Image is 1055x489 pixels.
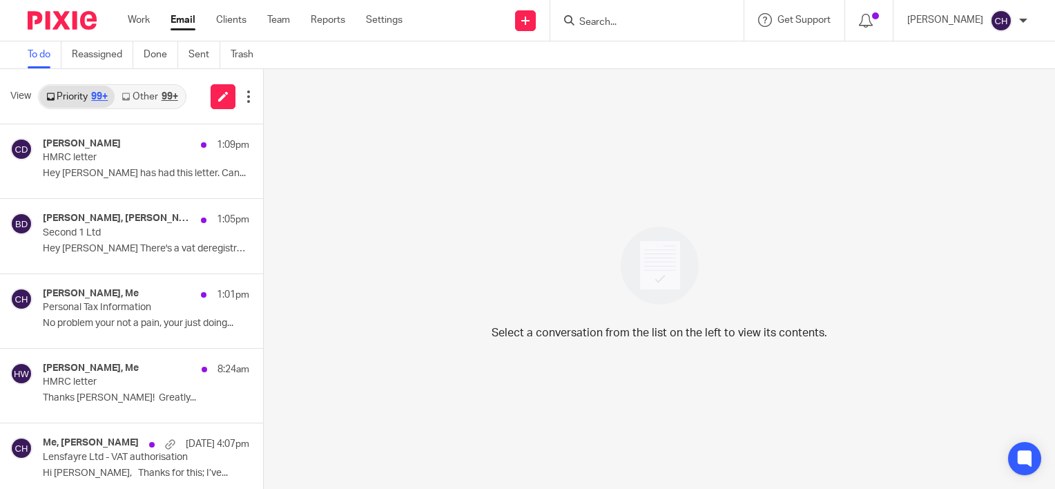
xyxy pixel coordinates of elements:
[43,363,139,374] h4: [PERSON_NAME], Me
[43,152,208,164] p: HMRC letter
[43,243,249,255] p: Hey [PERSON_NAME] There's a vat deregistration job...
[144,41,178,68] a: Done
[43,468,249,479] p: Hi [PERSON_NAME], Thanks for this; I’ve...
[115,86,184,108] a: Other99+
[188,41,220,68] a: Sent
[186,437,249,451] p: [DATE] 4:07pm
[91,92,108,102] div: 99+
[43,318,249,329] p: No problem your not a pain, your just doing...
[43,376,208,388] p: HMRC letter
[10,437,32,459] img: svg%3E
[43,392,249,404] p: Thanks [PERSON_NAME]! Greatly...
[43,452,208,463] p: Lensfayre Ltd - VAT authorisation
[217,288,249,302] p: 1:01pm
[217,363,249,376] p: 8:24am
[10,363,32,385] img: svg%3E
[216,13,246,27] a: Clients
[39,86,115,108] a: Priority99+
[43,302,208,314] p: Personal Tax Information
[990,10,1012,32] img: svg%3E
[311,13,345,27] a: Reports
[492,325,827,341] p: Select a conversation from the list on the left to view its contents.
[128,13,150,27] a: Work
[43,168,249,180] p: Hey [PERSON_NAME] has had this letter. Can...
[10,138,32,160] img: svg%3E
[231,41,264,68] a: Trash
[10,213,32,235] img: svg%3E
[28,41,61,68] a: To do
[43,138,121,150] h4: [PERSON_NAME]
[171,13,195,27] a: Email
[366,13,403,27] a: Settings
[267,13,290,27] a: Team
[72,41,133,68] a: Reassigned
[43,227,208,239] p: Second 1 Ltd
[28,11,97,30] img: Pixie
[162,92,178,102] div: 99+
[777,15,831,25] span: Get Support
[217,213,249,227] p: 1:05pm
[907,13,983,27] p: [PERSON_NAME]
[43,288,139,300] h4: [PERSON_NAME], Me
[217,138,249,152] p: 1:09pm
[43,213,194,224] h4: [PERSON_NAME], [PERSON_NAME]
[10,89,31,104] span: View
[10,288,32,310] img: svg%3E
[612,218,708,314] img: image
[43,437,139,449] h4: Me, [PERSON_NAME]
[578,17,702,29] input: Search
